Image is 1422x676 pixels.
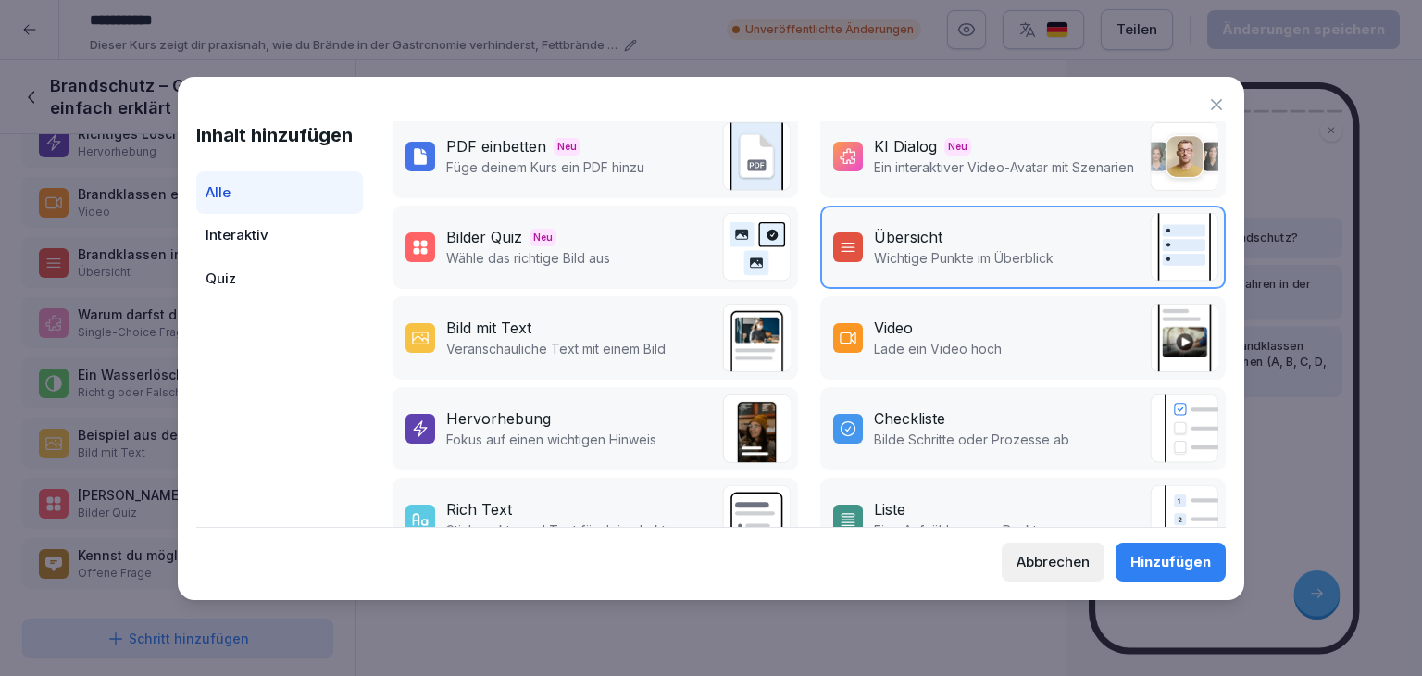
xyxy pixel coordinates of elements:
[530,229,556,246] span: Neu
[1002,543,1104,582] button: Abbrechen
[446,135,546,157] div: PDF einbetten
[874,135,937,157] div: KI Dialog
[1150,394,1218,463] img: checklist.svg
[196,214,363,257] div: Interaktiv
[554,138,580,156] span: Neu
[446,520,684,540] p: Stichpunkte und Text für deine Lektion
[446,248,610,268] p: Wähle das richtige Bild aus
[722,485,791,554] img: richtext.svg
[944,138,971,156] span: Neu
[722,394,791,463] img: callout.png
[874,407,945,430] div: Checkliste
[874,248,1054,268] p: Wichtige Punkte im Überblick
[1150,304,1218,372] img: video.png
[446,226,522,248] div: Bilder Quiz
[446,157,644,177] p: Füge deinem Kurs ein PDF hinzu
[446,317,531,339] div: Bild mit Text
[722,122,791,191] img: pdf_embed.svg
[874,317,913,339] div: Video
[446,498,512,520] div: Rich Text
[874,498,905,520] div: Liste
[196,171,363,215] div: Alle
[1017,552,1090,572] div: Abbrechen
[874,339,1002,358] p: Lade ein Video hoch
[1150,485,1218,554] img: list.svg
[874,226,942,248] div: Übersicht
[1116,543,1226,582] button: Hinzufügen
[446,430,656,449] p: Fokus auf einen wichtigen Hinweis
[874,157,1134,177] p: Ein interaktiver Video-Avatar mit Szenarien
[722,304,791,372] img: text_image.png
[446,407,551,430] div: Hervorhebung
[446,339,666,358] p: Veranschauliche Text mit einem Bild
[1150,213,1218,282] img: overview.svg
[874,430,1069,449] p: Bilde Schritte oder Prozesse ab
[1130,552,1211,572] div: Hinzufügen
[722,213,791,282] img: image_quiz.svg
[196,257,363,301] div: Quiz
[874,520,1053,540] p: Eine Aufzählung von Punkten
[1150,122,1218,191] img: ai_dialogue.png
[196,121,363,149] h1: Inhalt hinzufügen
